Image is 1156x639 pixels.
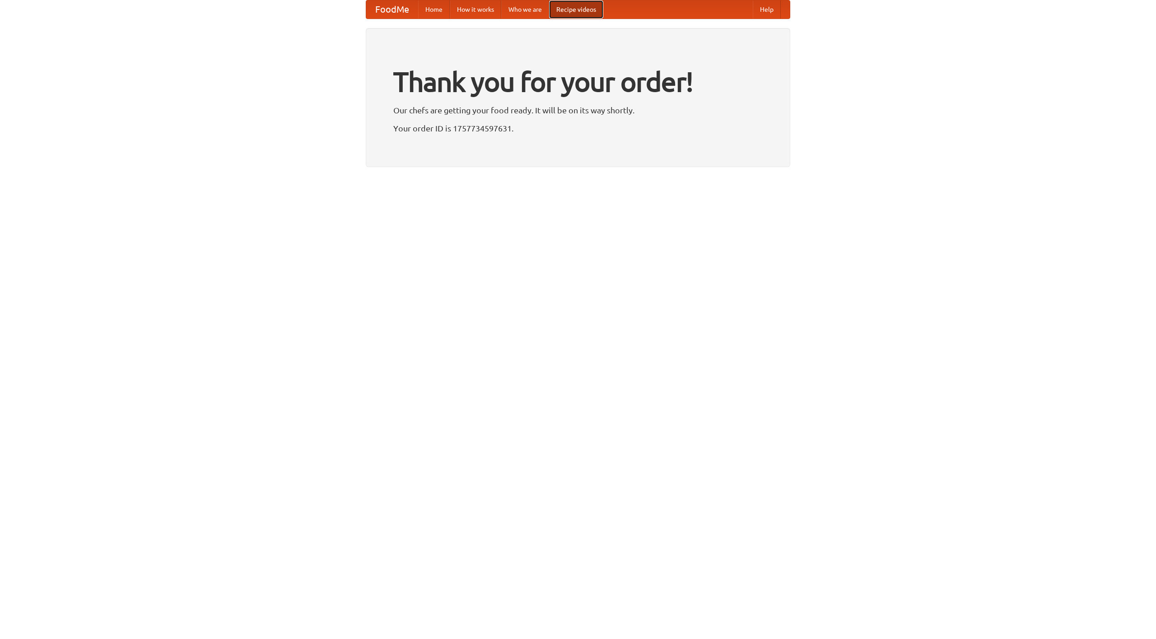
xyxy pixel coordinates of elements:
a: Help [753,0,781,19]
a: How it works [450,0,501,19]
a: Recipe videos [549,0,603,19]
p: Your order ID is 1757734597631. [393,121,763,135]
h1: Thank you for your order! [393,60,763,103]
a: FoodMe [366,0,418,19]
p: Our chefs are getting your food ready. It will be on its way shortly. [393,103,763,117]
a: Who we are [501,0,549,19]
a: Home [418,0,450,19]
